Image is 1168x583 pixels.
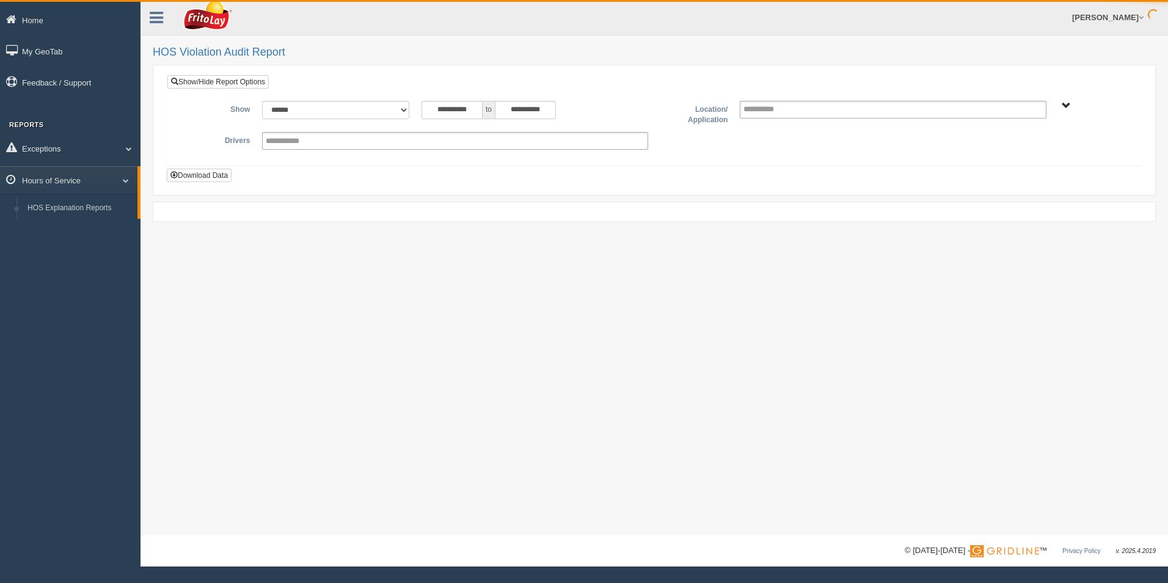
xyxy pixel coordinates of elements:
a: HOS Explanation Reports [22,197,137,219]
div: © [DATE]-[DATE] - ™ [905,544,1156,557]
label: Drivers [177,132,256,147]
span: v. 2025.4.2019 [1116,548,1156,554]
button: Download Data [167,169,232,182]
label: Location/ Application [654,101,734,126]
h2: HOS Violation Audit Report [153,46,1156,59]
a: Privacy Policy [1062,548,1100,554]
span: to [483,101,495,119]
img: Gridline [970,545,1039,557]
label: Show [177,101,256,116]
a: Show/Hide Report Options [167,75,269,89]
